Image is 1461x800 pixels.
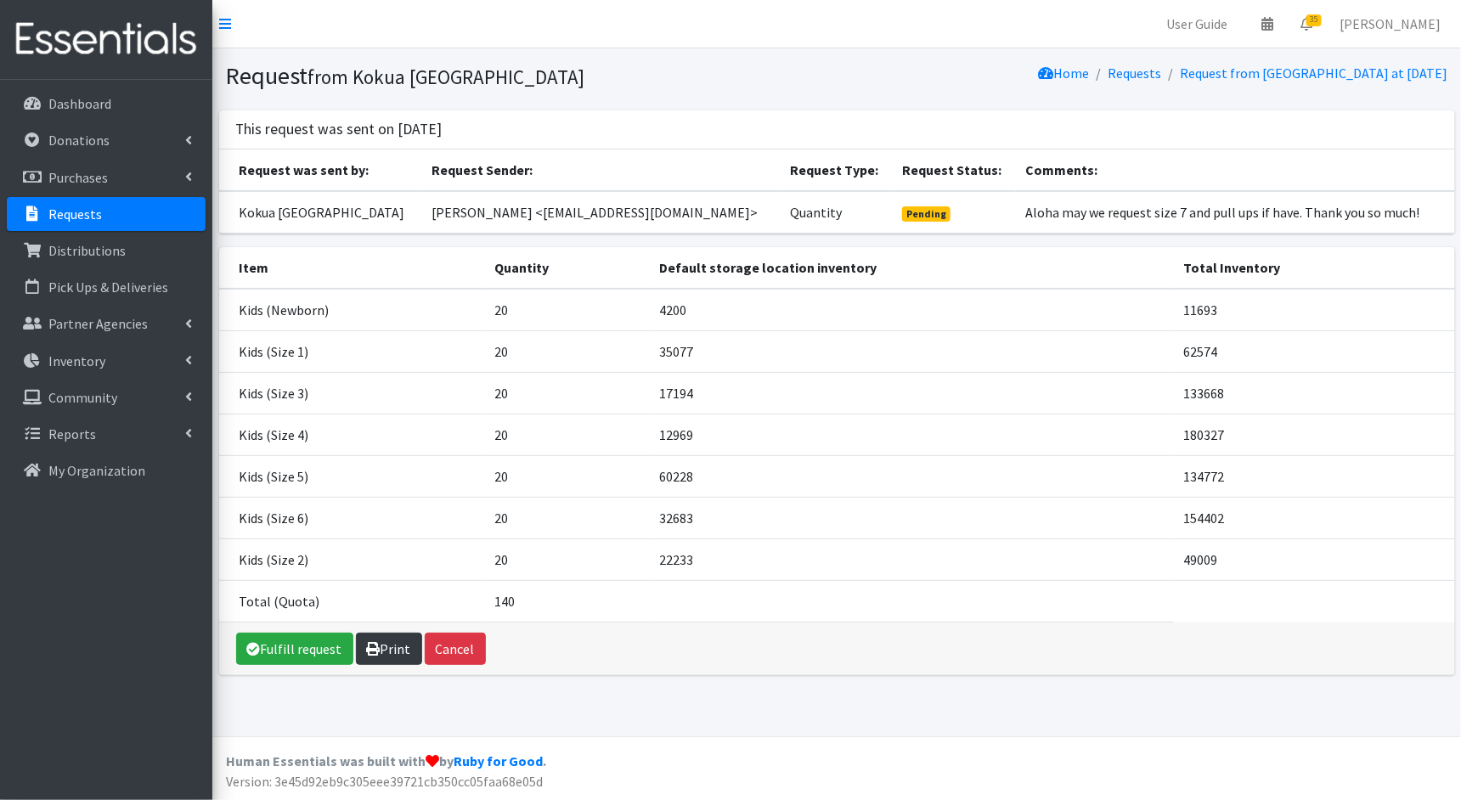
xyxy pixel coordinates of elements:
a: Request from [GEOGRAPHIC_DATA] at [DATE] [1181,65,1448,82]
p: Purchases [48,169,108,186]
a: Dashboard [7,87,206,121]
a: Distributions [7,234,206,268]
td: 22233 [650,538,1174,580]
td: 12969 [650,414,1174,455]
td: 180327 [1174,414,1455,455]
td: Kids (Size 5) [219,455,485,497]
td: 11693 [1174,289,1455,331]
a: [PERSON_NAME] [1326,7,1454,41]
td: 20 [485,372,650,414]
small: from Kokua [GEOGRAPHIC_DATA] [308,65,585,89]
td: 140 [485,580,650,622]
td: 133668 [1174,372,1455,414]
td: Quantity [780,191,892,234]
th: Request Status: [892,149,1016,191]
span: 35 [1306,14,1322,26]
p: Donations [48,132,110,149]
td: 134772 [1174,455,1455,497]
td: 20 [485,455,650,497]
a: Inventory [7,344,206,378]
p: Distributions [48,242,126,259]
a: Partner Agencies [7,307,206,341]
th: Comments: [1016,149,1455,191]
a: My Organization [7,454,206,487]
a: Ruby for Good [454,752,543,769]
td: Kids (Newborn) [219,289,485,331]
td: 4200 [650,289,1174,331]
a: Purchases [7,161,206,194]
a: Reports [7,417,206,451]
p: Inventory [48,352,105,369]
th: Quantity [485,247,650,289]
th: Item [219,247,485,289]
td: 62574 [1174,330,1455,372]
a: Fulfill request [236,633,353,665]
th: Default storage location inventory [650,247,1174,289]
a: Requests [1108,65,1162,82]
td: 35077 [650,330,1174,372]
a: Home [1039,65,1090,82]
td: [PERSON_NAME] <[EMAIL_ADDRESS][DOMAIN_NAME]> [421,191,780,234]
td: 49009 [1174,538,1455,580]
p: My Organization [48,462,145,479]
p: Community [48,389,117,406]
a: Pick Ups & Deliveries [7,270,206,304]
td: Kids (Size 6) [219,497,485,538]
a: Print [356,633,422,665]
td: 60228 [650,455,1174,497]
p: Pick Ups & Deliveries [48,279,168,296]
strong: Human Essentials was built with by . [226,752,546,769]
span: Version: 3e45d92eb9c305eee39721cb350cc05faa68e05d [226,773,543,790]
span: Pending [902,206,950,222]
p: Dashboard [48,95,111,112]
td: Kids (Size 1) [219,330,485,372]
td: 20 [485,289,650,331]
td: Kids (Size 3) [219,372,485,414]
th: Request was sent by: [219,149,422,191]
td: 154402 [1174,497,1455,538]
button: Cancel [425,633,486,665]
a: Donations [7,123,206,157]
th: Request Type: [780,149,892,191]
img: HumanEssentials [7,11,206,68]
th: Total Inventory [1174,247,1455,289]
h3: This request was sent on [DATE] [236,121,443,138]
td: 32683 [650,497,1174,538]
td: Kids (Size 2) [219,538,485,580]
td: 20 [485,414,650,455]
td: 20 [485,330,650,372]
p: Requests [48,206,102,223]
p: Reports [48,425,96,442]
td: Kids (Size 4) [219,414,485,455]
a: Community [7,380,206,414]
td: Aloha may we request size 7 and pull ups if have. Thank you so much! [1016,191,1455,234]
a: User Guide [1153,7,1241,41]
td: Kokua [GEOGRAPHIC_DATA] [219,191,422,234]
h1: Request [226,61,831,91]
th: Request Sender: [421,149,780,191]
td: Total (Quota) [219,580,485,622]
p: Partner Agencies [48,315,148,332]
a: Requests [7,197,206,231]
td: 20 [485,538,650,580]
td: 17194 [650,372,1174,414]
a: 35 [1287,7,1326,41]
td: 20 [485,497,650,538]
